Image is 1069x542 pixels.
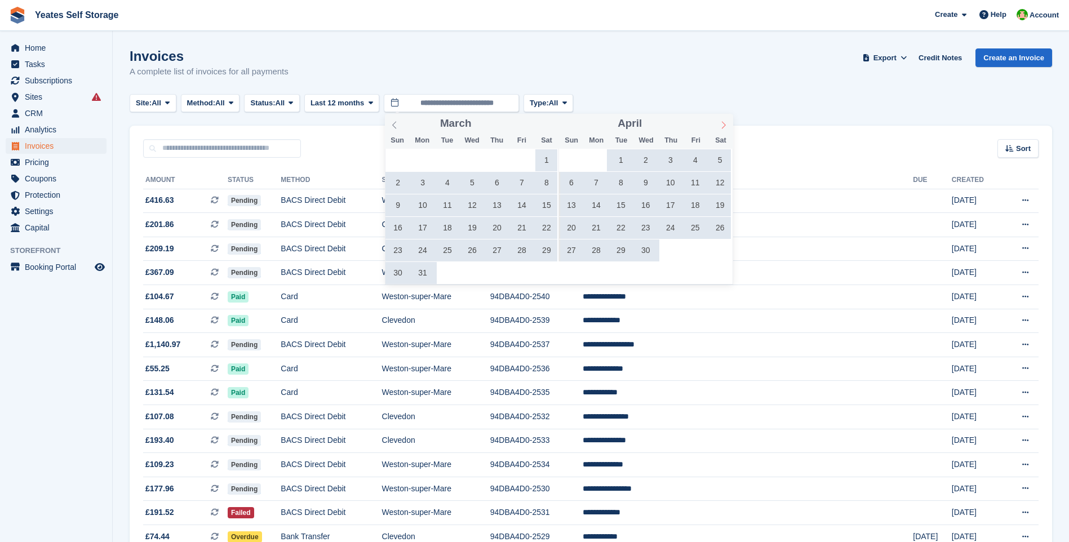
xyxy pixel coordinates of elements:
[25,220,92,236] span: Capital
[25,138,92,154] span: Invoices
[145,291,174,303] span: £104.67
[461,194,483,216] span: March 12, 2025
[485,137,509,144] span: Thu
[952,237,1002,261] td: [DATE]
[472,118,507,130] input: Year
[25,122,92,137] span: Analytics
[281,357,382,381] td: Card
[486,239,508,261] span: March 27, 2025
[585,239,607,261] span: April 28, 2025
[25,259,92,275] span: Booking Portal
[145,339,180,350] span: £1,140.97
[952,429,1002,453] td: [DATE]
[873,52,897,64] span: Export
[490,333,583,357] td: 94DBA4D0-2537
[583,171,913,189] th: Customer
[490,309,583,333] td: 94DBA4D0-2539
[585,217,607,239] span: April 21, 2025
[215,97,225,109] span: All
[511,194,533,216] span: March 14, 2025
[635,172,657,194] span: April 9, 2025
[490,477,583,501] td: 94DBA4D0-2530
[25,187,92,203] span: Protection
[145,434,174,446] span: £193.40
[6,138,107,154] a: menu
[281,261,382,285] td: BACS Direct Debit
[975,48,1052,67] a: Create an Invoice
[535,239,557,261] span: March 29, 2025
[382,405,490,429] td: Clevedon
[634,137,659,144] span: Wed
[145,194,174,206] span: £416.63
[92,92,101,101] i: Smart entry sync failures have occurred
[560,217,582,239] span: April 20, 2025
[952,171,1002,189] th: Created
[130,48,289,64] h1: Invoices
[434,137,459,144] span: Tue
[618,118,642,129] span: April
[490,357,583,381] td: 94DBA4D0-2536
[281,381,382,405] td: Card
[382,261,490,285] td: Weston-super-Mare
[25,89,92,105] span: Sites
[281,453,382,477] td: BACS Direct Debit
[228,435,261,446] span: Pending
[276,97,285,109] span: All
[635,194,657,216] span: April 16, 2025
[145,483,174,495] span: £177.96
[311,97,364,109] span: Last 12 months
[281,309,382,333] td: Card
[460,137,485,144] span: Wed
[6,122,107,137] a: menu
[25,154,92,170] span: Pricing
[25,73,92,88] span: Subscriptions
[228,171,281,189] th: Status
[1017,9,1028,20] img: Angela Field
[382,333,490,357] td: Weston-super-Mare
[610,239,632,261] span: April 29, 2025
[228,459,261,470] span: Pending
[659,172,681,194] span: April 10, 2025
[642,118,677,130] input: Year
[281,213,382,237] td: BACS Direct Debit
[382,381,490,405] td: Weston-super-Mare
[709,217,731,239] span: April 26, 2025
[952,333,1002,357] td: [DATE]
[6,154,107,170] a: menu
[635,149,657,171] span: April 2, 2025
[9,7,26,24] img: stora-icon-8386f47178a22dfd0bd8f6a31ec36ba5ce8667c1dd55bd0f319d3a0aa187defe.svg
[524,94,573,113] button: Type: All
[659,137,684,144] span: Thu
[709,172,731,194] span: April 12, 2025
[511,217,533,239] span: March 21, 2025
[136,97,152,109] span: Site:
[385,137,410,144] span: Sun
[560,239,582,261] span: April 27, 2025
[25,171,92,186] span: Coupons
[659,149,681,171] span: April 3, 2025
[228,507,254,518] span: Failed
[281,285,382,309] td: Card
[382,357,490,381] td: Weston-super-Mare
[952,189,1002,213] td: [DATE]
[684,172,706,194] span: April 11, 2025
[549,97,558,109] span: All
[382,189,490,213] td: Weston-super-Mare
[181,94,240,113] button: Method: All
[281,333,382,357] td: BACS Direct Debit
[437,172,459,194] span: March 4, 2025
[145,459,174,470] span: £109.23
[535,194,557,216] span: March 15, 2025
[709,194,731,216] span: April 19, 2025
[382,309,490,333] td: Clevedon
[684,137,708,144] span: Fri
[437,239,459,261] span: March 25, 2025
[490,453,583,477] td: 94DBA4D0-2534
[952,477,1002,501] td: [DATE]
[530,97,549,109] span: Type:
[145,314,174,326] span: £148.06
[10,245,112,256] span: Storefront
[387,262,409,284] span: March 30, 2025
[914,48,966,67] a: Credit Notes
[952,405,1002,429] td: [DATE]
